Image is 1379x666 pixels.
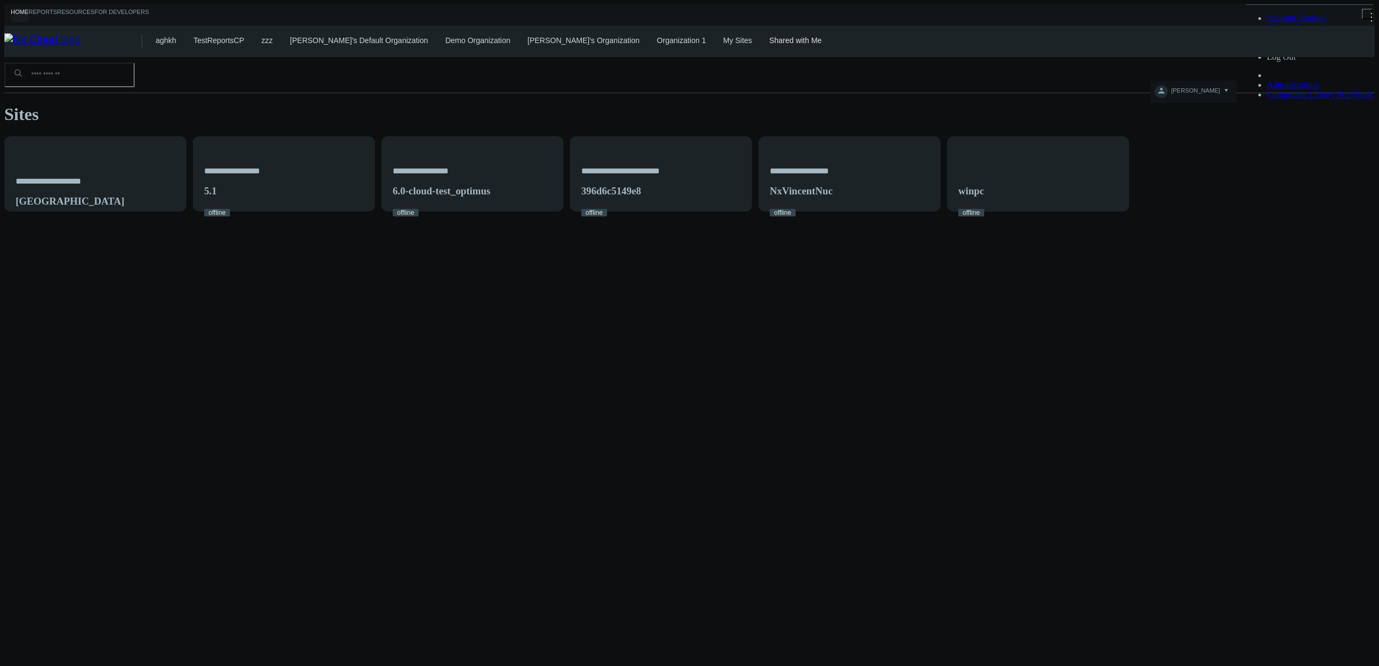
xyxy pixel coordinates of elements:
nx-search-highlight: 5.1 [204,185,217,197]
span: Sites [4,104,39,124]
div: Shared with Me [769,36,821,54]
a: [PERSON_NAME]'s Default Organization [290,36,428,45]
a: offline [393,209,419,216]
nx-search-highlight: 6.0-cloud-test_optimus [393,185,490,197]
a: TestReportsCP [193,36,244,45]
nx-search-highlight: winpc [958,185,984,197]
a: Home [11,9,29,22]
a: aghkh [156,36,176,45]
a: Demo Organization [445,36,511,45]
a: Reports [29,9,57,22]
nx-search-highlight: 396d6c5149e8 [581,185,641,197]
img: Nx Cloud logo [4,33,142,50]
nx-search-highlight: NxVincentNuc [770,185,833,197]
a: offline [770,209,796,216]
a: zzz [261,36,273,45]
button: [PERSON_NAME] [1150,81,1236,103]
nx-search-highlight: [GEOGRAPHIC_DATA] [16,195,124,207]
a: Organization 1 [657,36,706,45]
a: [PERSON_NAME]'s Organization [527,36,639,45]
a: Resources [57,9,95,22]
a: Account Settings [1267,13,1326,23]
a: offline [958,209,984,216]
span: [PERSON_NAME] [1171,87,1220,100]
a: For Developers [95,9,149,22]
a: offline [581,209,607,216]
a: My Sites [723,36,752,45]
a: Change Password [1267,23,1328,32]
a: offline [204,209,230,216]
a: Component Library Storybook [1267,90,1373,99]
